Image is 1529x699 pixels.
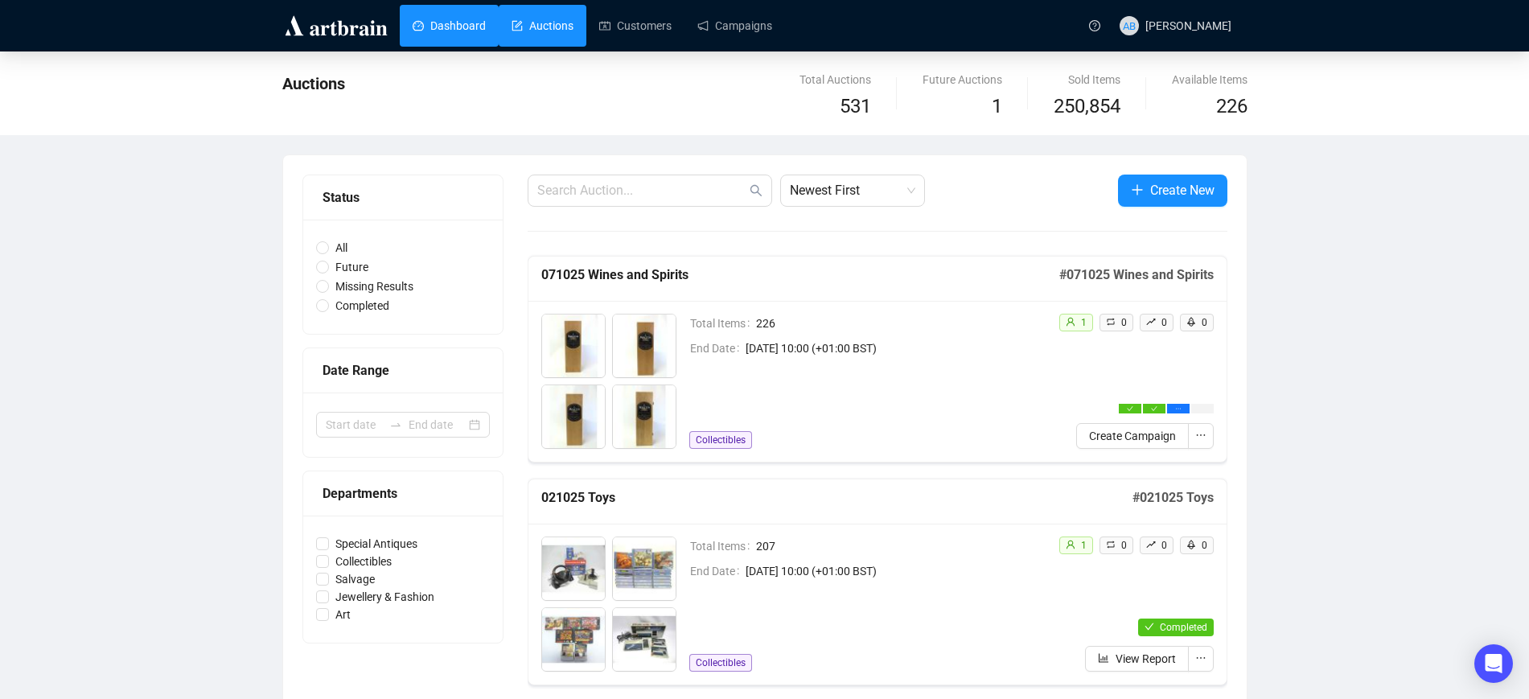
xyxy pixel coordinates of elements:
[542,537,605,600] img: 6001_1.jpg
[1145,622,1154,631] span: check
[690,339,746,357] span: End Date
[799,71,871,88] div: Total Auctions
[690,537,756,555] span: Total Items
[1186,317,1196,327] span: rocket
[840,95,871,117] span: 531
[1151,405,1157,412] span: check
[323,187,483,208] div: Status
[329,570,381,588] span: Salvage
[537,181,746,200] input: Search Auction...
[1175,405,1182,412] span: ellipsis
[1081,540,1087,551] span: 1
[528,256,1227,463] a: 071025 Wines and Spirits#071025 Wines and SpiritsTotal Items226End Date[DATE] 10:00 (+01:00 BST)C...
[1089,427,1176,445] span: Create Campaign
[329,258,375,276] span: Future
[329,297,396,315] span: Completed
[746,339,1046,357] span: [DATE] 10:00 (+01:00 BST)
[329,553,398,570] span: Collectibles
[1161,317,1167,328] span: 0
[1202,317,1207,328] span: 0
[323,483,483,504] div: Departments
[613,608,676,671] img: 6004_1.jpg
[329,535,424,553] span: Special Antiques
[1161,540,1167,551] span: 0
[389,418,402,431] span: to
[613,385,676,448] img: 7004_1.jpg
[329,588,441,606] span: Jewellery & Fashion
[326,416,383,434] input: Start date
[1146,540,1156,549] span: rise
[542,315,605,377] img: 7001_1.jpg
[389,418,402,431] span: swap-right
[1106,540,1116,549] span: retweet
[329,606,357,623] span: Art
[613,537,676,600] img: 6002_1.jpg
[1085,646,1189,672] button: View Report
[1121,540,1127,551] span: 0
[329,278,420,295] span: Missing Results
[599,5,672,47] a: Customers
[746,562,1046,580] span: [DATE] 10:00 (+01:00 BST)
[542,385,605,448] img: 7003_1.jpg
[323,360,483,380] div: Date Range
[756,315,1046,332] span: 226
[1172,71,1247,88] div: Available Items
[1106,317,1116,327] span: retweet
[1066,317,1075,327] span: user
[542,608,605,671] img: 6003_1.jpg
[1186,540,1196,549] span: rocket
[690,315,756,332] span: Total Items
[697,5,772,47] a: Campaigns
[992,95,1002,117] span: 1
[541,265,1059,285] h5: 071025 Wines and Spirits
[512,5,573,47] a: Auctions
[689,654,752,672] span: Collectibles
[1160,622,1207,633] span: Completed
[923,71,1002,88] div: Future Auctions
[1195,652,1206,664] span: ellipsis
[1474,644,1513,683] div: Open Intercom Messenger
[1202,540,1207,551] span: 0
[1089,20,1100,31] span: question-circle
[1145,19,1231,32] span: [PERSON_NAME]
[1059,265,1214,285] h5: # 071025 Wines and Spirits
[1122,17,1136,34] span: AB
[1150,180,1215,200] span: Create New
[1098,652,1109,664] span: bar-chart
[790,175,915,206] span: Newest First
[689,431,752,449] span: Collectibles
[1131,183,1144,196] span: plus
[1132,488,1214,508] h5: # 021025 Toys
[413,5,486,47] a: Dashboard
[1121,317,1127,328] span: 0
[1195,430,1206,441] span: ellipsis
[690,562,746,580] span: End Date
[613,315,676,377] img: 7002_1.jpg
[1054,92,1120,122] span: 250,854
[1066,540,1075,549] span: user
[541,488,1132,508] h5: 021025 Toys
[409,416,466,434] input: End date
[1146,317,1156,327] span: rise
[329,239,354,257] span: All
[1116,650,1176,668] span: View Report
[750,184,762,197] span: search
[1081,317,1087,328] span: 1
[1216,95,1247,117] span: 226
[1076,423,1189,449] button: Create Campaign
[1118,175,1227,207] button: Create New
[1054,71,1120,88] div: Sold Items
[1127,405,1133,412] span: check
[282,13,390,39] img: logo
[756,537,1046,555] span: 207
[282,74,345,93] span: Auctions
[528,479,1227,685] a: 021025 Toys#021025 ToysTotal Items207End Date[DATE] 10:00 (+01:00 BST)Collectiblesuser1retweet0ri...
